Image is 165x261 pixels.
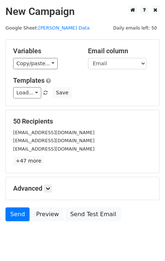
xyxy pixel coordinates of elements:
[13,47,77,55] h5: Variables
[65,207,121,221] a: Send Test Email
[88,47,152,55] h5: Email column
[5,207,30,221] a: Send
[111,25,160,31] a: Daily emails left: 50
[13,130,95,135] small: [EMAIL_ADDRESS][DOMAIN_NAME]
[5,25,90,31] small: Google Sheet:
[13,184,152,192] h5: Advanced
[13,156,44,165] a: +47 more
[111,24,160,32] span: Daily emails left: 50
[13,146,95,152] small: [EMAIL_ADDRESS][DOMAIN_NAME]
[13,138,95,143] small: [EMAIL_ADDRESS][DOMAIN_NAME]
[13,77,45,84] a: Templates
[128,226,165,261] iframe: Chat Widget
[38,25,89,31] a: [PERSON_NAME] Data
[5,5,160,18] h2: New Campaign
[13,58,58,69] a: Copy/paste...
[13,87,41,98] a: Load...
[53,87,72,98] button: Save
[13,117,152,125] h5: 50 Recipients
[31,207,64,221] a: Preview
